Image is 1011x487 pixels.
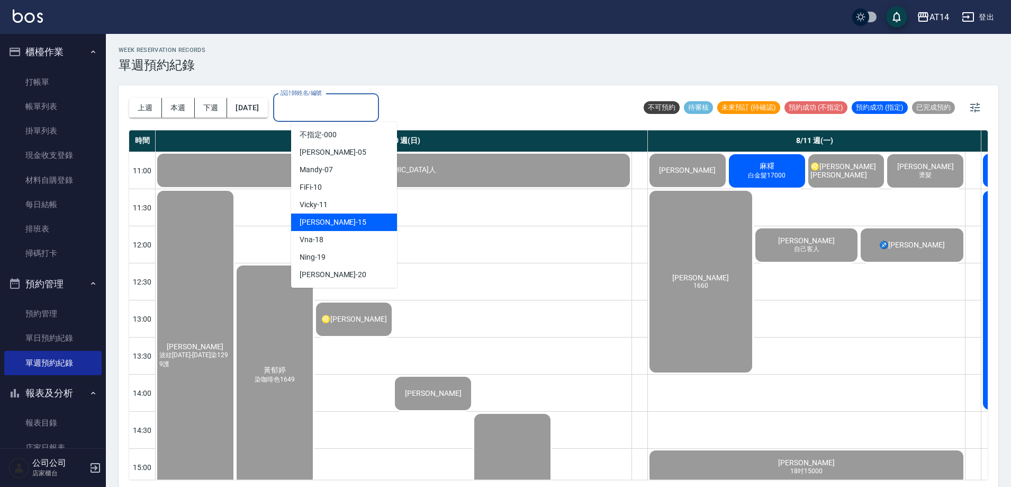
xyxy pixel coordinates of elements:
[4,143,102,167] a: 現金收支登錄
[300,269,356,280] span: [PERSON_NAME]
[4,302,102,326] a: 預約管理
[670,273,731,282] span: [PERSON_NAME]
[291,126,397,144] div: -000
[691,282,710,289] span: 1660
[8,457,30,479] img: Person
[4,119,102,143] a: 掛單列表
[129,300,156,337] div: 13:00
[129,226,156,263] div: 12:00
[684,103,713,112] span: 待審核
[895,162,956,171] span: [PERSON_NAME]
[4,351,102,375] a: 單週預約紀錄
[784,103,847,112] span: 預約成功 (不指定)
[808,162,884,179] span: ♌[PERSON_NAME][PERSON_NAME]
[291,266,397,284] div: -20
[119,58,205,73] h3: 單週預約紀錄
[319,315,389,323] span: ♌[PERSON_NAME]
[657,166,718,174] span: [PERSON_NAME]
[291,196,397,214] div: -11
[129,374,156,411] div: 14:00
[757,162,777,171] span: 麻糬
[300,182,311,193] span: FiFi
[746,171,788,180] span: 白金髮17000
[291,249,397,266] div: -19
[291,144,397,161] div: -05
[886,6,907,28] button: save
[776,236,837,245] span: [PERSON_NAME]
[958,7,998,27] button: 登出
[4,168,102,192] a: 材料自購登錄
[119,47,205,54] h2: WEEK RESERVATION RECORDS
[291,214,397,231] div: -15
[4,241,102,265] a: 掃碼打卡
[300,234,313,245] span: Vna
[157,351,233,369] span: 波紋[DATE]-[DATE]染1299護
[300,164,322,175] span: Mandy
[291,179,397,196] div: -10
[13,10,43,23] img: Logo
[852,103,908,112] span: 預約成功 (指定)
[300,217,356,228] span: [PERSON_NAME]
[261,366,288,375] span: 黃郁婷
[913,6,953,28] button: AT14
[4,217,102,241] a: 排班表
[300,199,317,210] span: Vicky
[4,192,102,217] a: 每日結帳
[648,130,981,152] div: 8/11 週(一)
[877,241,947,249] span: ♐[PERSON_NAME]
[291,161,397,179] div: -07
[929,11,949,24] div: AT14
[129,448,156,485] div: 15:00
[912,103,955,112] span: 已完成預約
[792,245,822,254] span: 自己客人
[4,379,102,407] button: 報表及分析
[227,98,267,118] button: [DATE]
[129,98,162,118] button: 上週
[4,326,102,350] a: 單日預約紀錄
[129,411,156,448] div: 14:30
[156,130,648,152] div: 8/10 週(日)
[165,342,225,351] span: [PERSON_NAME]
[129,152,156,189] div: 11:00
[644,103,680,112] span: 不可預約
[300,129,322,140] span: 不指定
[4,270,102,298] button: 預約管理
[300,147,356,158] span: [PERSON_NAME]
[291,231,397,249] div: -18
[4,411,102,435] a: 報表目錄
[281,89,322,97] label: 設計師姓名/編號
[162,98,195,118] button: 本週
[4,38,102,66] button: 櫃檯作業
[4,94,102,119] a: 帳單列表
[4,436,102,460] a: 店家日報表
[129,337,156,374] div: 13:30
[252,375,297,384] span: 染咖啡色1649
[32,458,86,468] h5: 公司公司
[129,263,156,300] div: 12:30
[32,468,86,478] p: 店家櫃台
[403,389,464,397] span: [PERSON_NAME]
[776,458,837,467] span: [PERSON_NAME]
[129,189,156,226] div: 11:30
[195,98,228,118] button: 下週
[717,103,780,112] span: 未來預訂 (待確認)
[300,252,315,263] span: Ning
[917,171,934,180] span: 燙髮
[788,467,825,476] span: 18吋15000
[4,70,102,94] a: 打帳單
[129,130,156,152] div: 時間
